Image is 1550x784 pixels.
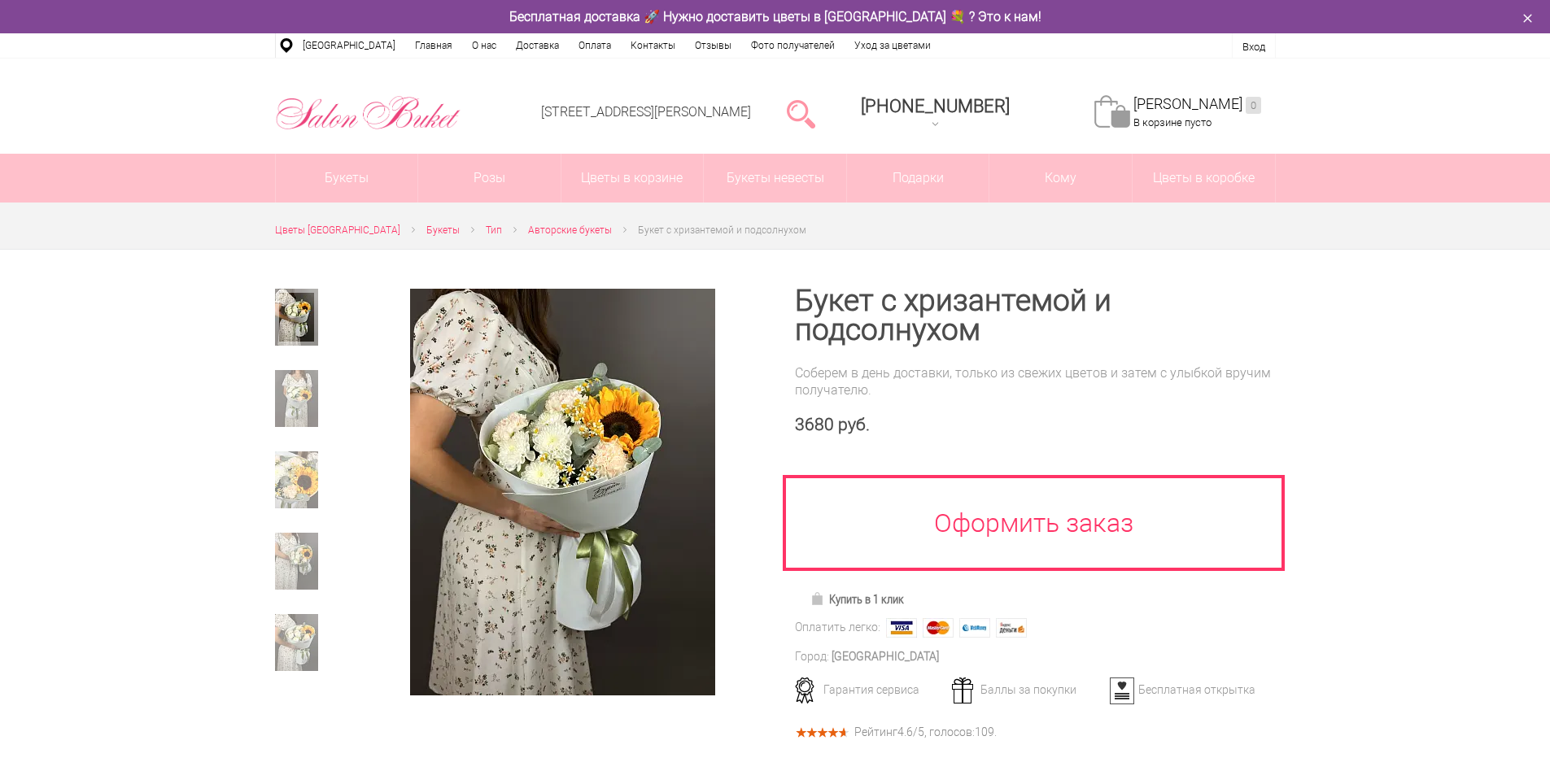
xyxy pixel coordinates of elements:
a: Оплата [569,33,621,58]
div: Гарантия сервиса [789,682,950,697]
a: [GEOGRAPHIC_DATA] [293,33,405,58]
div: Рейтинг /5, голосов: . [854,728,997,737]
div: Оплатить легко: [795,619,880,636]
span: В корзине пусто [1133,116,1212,128]
a: Контакты [621,33,685,58]
div: 3680 руб. [795,415,1276,435]
ins: 0 [1246,97,1261,114]
span: Цветы [GEOGRAPHIC_DATA] [275,224,400,236]
a: [STREET_ADDRESS][PERSON_NAME] [541,104,751,120]
img: Visa [886,618,917,638]
a: Букеты [276,154,418,203]
div: Баллы за покупки [946,682,1107,697]
span: [PHONE_NUMBER] [861,96,1010,116]
span: Букет с хризантемой и подсолнухом [638,224,806,236]
span: Авторские букеты [528,224,612,236]
img: MasterCard [923,618,954,638]
a: Доставка [506,33,569,58]
a: Авторские букеты [528,222,612,239]
div: [GEOGRAPHIC_DATA] [832,648,939,665]
a: Подарки [847,154,989,203]
img: Яндекс Деньги [996,618,1027,638]
span: 109 [975,725,994,738]
div: Бесплатная открытка [1104,682,1264,697]
a: Букеты невесты [704,154,846,203]
a: Оформить заказ [783,475,1286,571]
a: Фото получателей [741,33,845,58]
a: Тип [486,222,502,239]
a: Купить в 1 клик [803,588,911,611]
div: Соберем в день доставки, только из свежих цветов и затем с улыбкой вручим получателю. [795,364,1276,399]
div: Город: [795,648,829,665]
a: Букеты [426,222,460,239]
a: О нас [462,33,506,58]
span: 4.6 [897,725,913,738]
span: Кому [989,154,1132,203]
a: Уход за цветами [845,33,941,58]
a: Цветы в коробке [1133,154,1275,203]
span: Букеты [426,224,460,236]
h1: Букет с хризантемой и подсолнухом [795,286,1276,345]
a: Вход [1242,41,1265,53]
img: Букет с хризантемой и подсолнухом [410,289,715,695]
img: Webmoney [959,618,990,638]
a: Увеличить [369,289,756,695]
a: Цветы в корзине [561,154,704,203]
a: [PHONE_NUMBER] [851,90,1020,137]
img: Цветы Нижний Новгород [275,92,461,134]
a: Розы [418,154,561,203]
span: Тип [486,224,502,236]
a: [PERSON_NAME] [1133,95,1261,114]
div: Бесплатная доставка 🚀 Нужно доставить цветы в [GEOGRAPHIC_DATA] 💐 ? Это к нам! [263,8,1288,25]
a: Отзывы [685,33,741,58]
img: Купить в 1 клик [810,592,829,605]
a: Главная [405,33,462,58]
a: Цветы [GEOGRAPHIC_DATA] [275,222,400,239]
